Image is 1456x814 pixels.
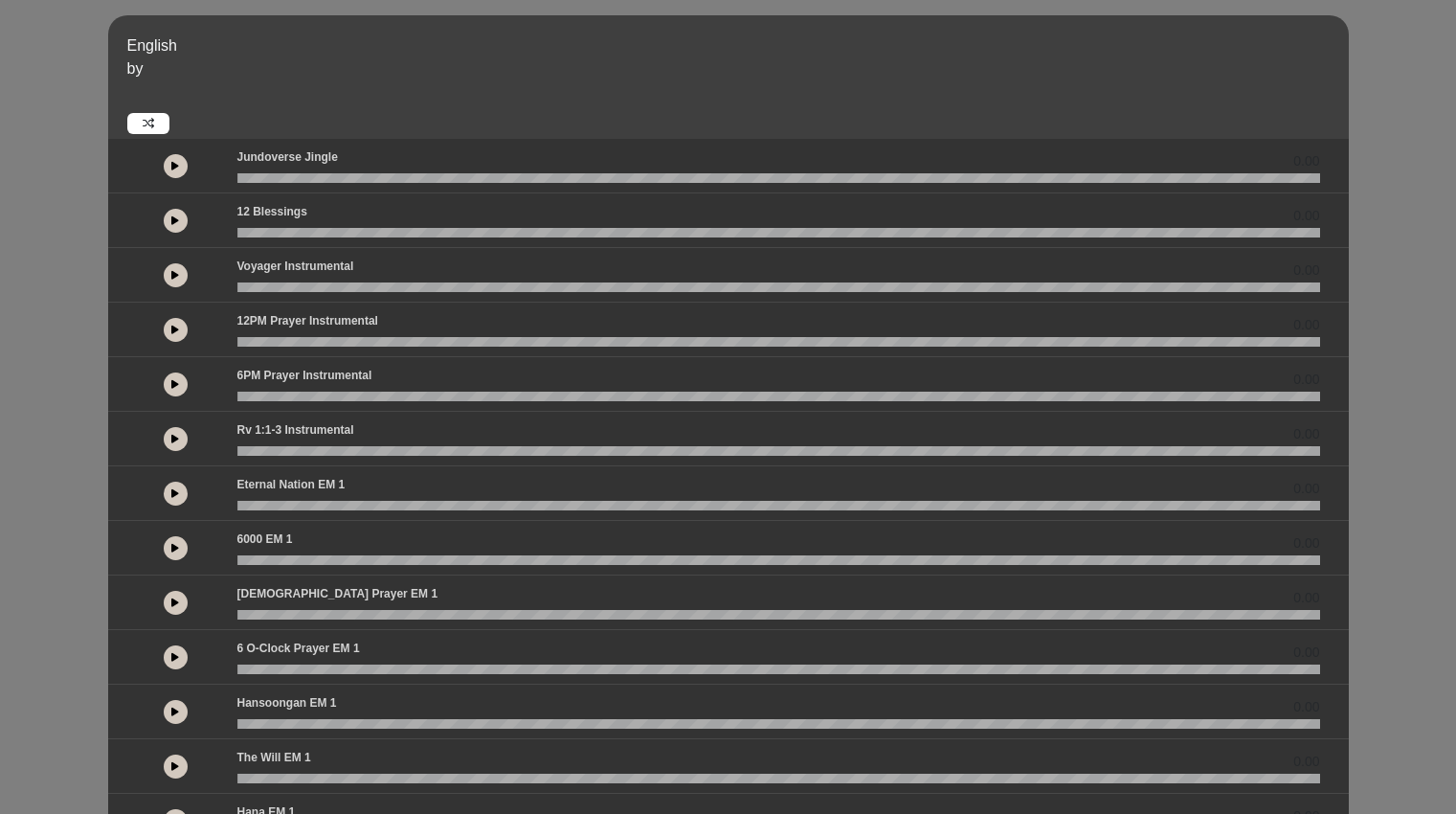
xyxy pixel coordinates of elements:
span: 0.00 [1293,260,1319,281]
p: Voyager Instrumental [237,258,354,275]
p: Jundoverse Jingle [237,148,338,166]
span: 0.00 [1293,206,1319,226]
p: 12 Blessings [237,203,307,220]
span: by [127,60,144,77]
p: English [127,34,1344,57]
span: 0.00 [1293,588,1319,608]
span: 0.00 [1293,315,1319,335]
span: 0.00 [1293,479,1319,499]
p: 6000 EM 1 [237,531,293,548]
p: 12PM Prayer Instrumental [237,312,378,329]
p: The Will EM 1 [237,749,311,766]
p: Eternal Nation EM 1 [237,476,346,493]
p: Hansoongan EM 1 [237,694,337,712]
p: 6PM Prayer Instrumental [237,367,372,384]
p: [DEMOGRAPHIC_DATA] prayer EM 1 [237,585,438,602]
p: Rv 1:1-3 Instrumental [237,421,354,439]
span: 0.00 [1293,370,1319,390]
span: 0.00 [1293,752,1319,772]
p: 6 o-clock prayer EM 1 [237,640,360,657]
span: 0.00 [1293,533,1319,554]
span: 0.00 [1293,643,1319,663]
span: 0.00 [1293,151,1319,171]
span: 0.00 [1293,424,1319,444]
span: 0.00 [1293,697,1319,717]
